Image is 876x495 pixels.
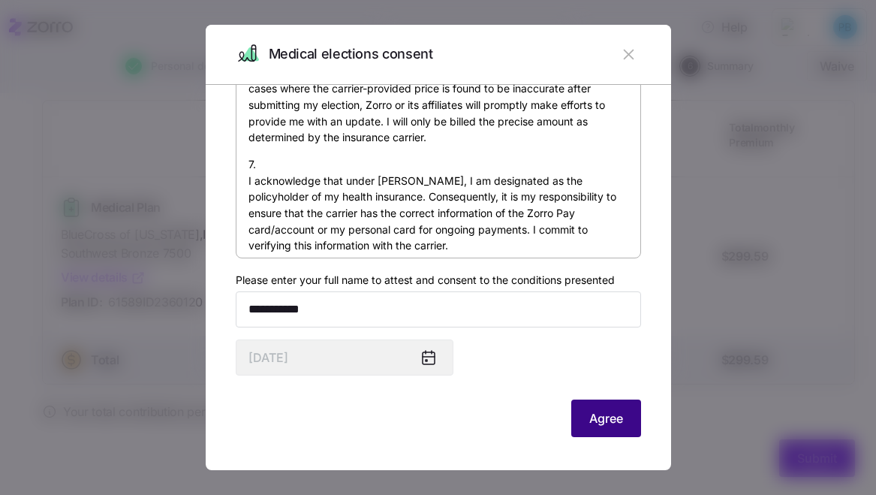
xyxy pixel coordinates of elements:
[589,409,623,427] span: Agree
[269,44,433,65] span: Medical elections consent
[236,340,453,376] input: MM/DD/YYYY
[248,32,628,146] p: 6. I understand that, at times, premium prices displayed on the Zorro platform may not be fully u...
[236,272,615,288] label: Please enter your full name to attest and consent to the conditions presented
[248,156,628,254] p: 7. I acknowledge that under [PERSON_NAME], I am designated as the policyholder of my health insur...
[571,400,641,437] button: Agree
